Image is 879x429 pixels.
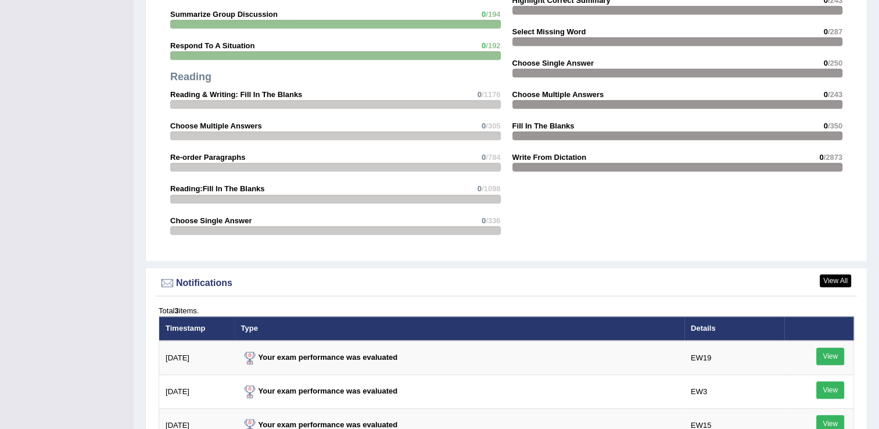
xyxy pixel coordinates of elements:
b: 3 [174,306,178,315]
span: /243 [828,90,842,99]
strong: Fill In The Blanks [512,121,575,130]
strong: Choose Single Answer [512,59,594,67]
span: 0 [478,90,482,99]
span: /350 [828,121,842,130]
a: View [816,348,844,365]
strong: Respond To A Situation [170,41,254,50]
td: EW19 [684,341,784,375]
span: 0 [819,153,823,162]
strong: Choose Multiple Answers [170,121,262,130]
strong: Write From Dictation [512,153,587,162]
span: /305 [486,121,500,130]
strong: Reading & Writing: Fill In The Blanks [170,90,302,99]
strong: Re-order Paragraphs [170,153,245,162]
th: Type [235,316,684,341]
span: 0 [482,153,486,162]
div: Notifications [159,274,854,292]
span: /1098 [482,184,501,193]
div: Total items. [159,305,854,316]
td: EW3 [684,375,784,409]
span: 0 [823,59,827,67]
strong: Choose Multiple Answers [512,90,604,99]
span: /287 [828,27,842,36]
strong: Your exam performance was evaluated [241,353,398,362]
a: View [816,381,844,399]
span: 0 [482,10,486,19]
strong: Select Missing Word [512,27,586,36]
span: /336 [486,216,500,225]
span: 0 [823,90,827,99]
span: 0 [823,27,827,36]
span: /194 [486,10,500,19]
span: 0 [482,121,486,130]
span: 0 [478,184,482,193]
span: 0 [823,121,827,130]
span: /784 [486,153,500,162]
span: /1176 [482,90,501,99]
strong: Your exam performance was evaluated [241,387,398,395]
th: Timestamp [159,316,235,341]
strong: Reading [170,71,211,83]
span: /250 [828,59,842,67]
th: Details [684,316,784,341]
span: /192 [486,41,500,50]
a: View All [820,274,851,287]
span: 0 [482,216,486,225]
strong: Summarize Group Discussion [170,10,278,19]
span: 0 [482,41,486,50]
td: [DATE] [159,341,235,375]
span: /2873 [823,153,842,162]
strong: Reading:Fill In The Blanks [170,184,265,193]
strong: Your exam performance was evaluated [241,420,398,429]
strong: Choose Single Answer [170,216,252,225]
td: [DATE] [159,375,235,409]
